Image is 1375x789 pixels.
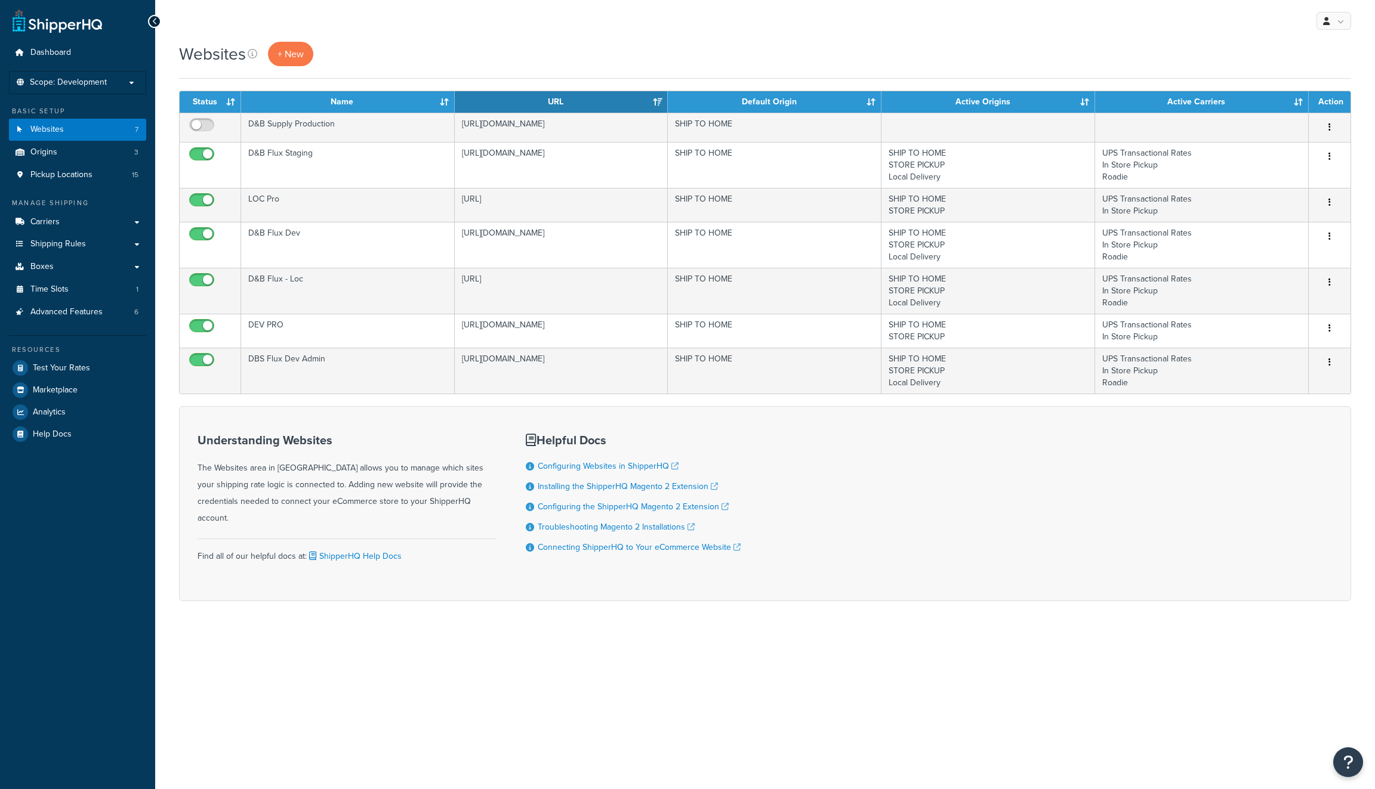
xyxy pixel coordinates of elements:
[30,170,93,180] span: Pickup Locations
[9,211,146,233] a: Carriers
[1095,314,1309,348] td: UPS Transactional Rates In Store Pickup
[455,188,668,222] td: [URL]
[455,222,668,268] td: [URL][DOMAIN_NAME]
[241,314,455,348] td: DEV PRO
[9,141,146,163] a: Origins 3
[1095,222,1309,268] td: UPS Transactional Rates In Store Pickup Roadie
[134,307,138,317] span: 6
[30,48,71,58] span: Dashboard
[9,279,146,301] a: Time Slots 1
[538,480,718,493] a: Installing the ShipperHQ Magento 2 Extension
[881,348,1095,394] td: SHIP TO HOME STORE PICKUP Local Delivery
[241,222,455,268] td: D&B Flux Dev
[9,141,146,163] li: Origins
[1095,268,1309,314] td: UPS Transactional Rates In Store Pickup Roadie
[9,357,146,379] a: Test Your Rates
[132,170,138,180] span: 15
[526,434,741,447] h3: Helpful Docs
[30,262,54,272] span: Boxes
[9,42,146,64] a: Dashboard
[241,348,455,394] td: DBS Flux Dev Admin
[33,363,90,373] span: Test Your Rates
[9,301,146,323] li: Advanced Features
[241,188,455,222] td: LOC Pro
[13,9,102,33] a: ShipperHQ Home
[668,268,881,314] td: SHIP TO HOME
[9,164,146,186] a: Pickup Locations 15
[668,91,881,113] th: Default Origin: activate to sort column ascending
[9,164,146,186] li: Pickup Locations
[30,239,86,249] span: Shipping Rules
[9,106,146,116] div: Basic Setup
[538,521,695,533] a: Troubleshooting Magento 2 Installations
[1333,747,1363,777] button: Open Resource Center
[538,500,729,513] a: Configuring the ShipperHQ Magento 2 Extension
[198,539,496,565] div: Find all of our helpful docs at:
[268,42,313,66] a: + New
[9,279,146,301] li: Time Slots
[33,385,78,395] span: Marketplace
[241,113,455,142] td: D&B Supply Production
[179,42,246,66] h1: Websites
[9,401,146,423] a: Analytics
[455,113,668,142] td: [URL][DOMAIN_NAME]
[668,188,881,222] td: SHIP TO HOME
[668,314,881,348] td: SHIP TO HOME
[881,188,1095,222] td: SHIP TO HOME STORE PICKUP
[455,142,668,188] td: [URL][DOMAIN_NAME]
[30,147,57,157] span: Origins
[241,268,455,314] td: D&B Flux - Loc
[9,233,146,255] a: Shipping Rules
[668,348,881,394] td: SHIP TO HOME
[668,222,881,268] td: SHIP TO HOME
[30,78,107,88] span: Scope: Development
[30,307,103,317] span: Advanced Features
[30,125,64,135] span: Websites
[668,142,881,188] td: SHIP TO HOME
[278,47,304,61] span: + New
[1095,91,1309,113] th: Active Carriers: activate to sort column ascending
[455,314,668,348] td: [URL][DOMAIN_NAME]
[9,256,146,278] a: Boxes
[455,91,668,113] th: URL: activate to sort column ascending
[180,91,241,113] th: Status: activate to sort column ascending
[1095,348,1309,394] td: UPS Transactional Rates In Store Pickup Roadie
[881,222,1095,268] td: SHIP TO HOME STORE PICKUP Local Delivery
[30,284,69,295] span: Time Slots
[9,119,146,141] a: Websites 7
[307,550,402,562] a: ShipperHQ Help Docs
[455,268,668,314] td: [URL]
[1095,142,1309,188] td: UPS Transactional Rates In Store Pickup Roadie
[9,379,146,401] a: Marketplace
[30,217,60,227] span: Carriers
[1309,91,1351,113] th: Action
[9,198,146,208] div: Manage Shipping
[881,142,1095,188] td: SHIP TO HOME STORE PICKUP Local Delivery
[9,423,146,445] a: Help Docs
[455,348,668,394] td: [URL][DOMAIN_NAME]
[33,407,66,417] span: Analytics
[135,125,138,135] span: 7
[538,541,741,553] a: Connecting ShipperHQ to Your eCommerce Website
[241,91,455,113] th: Name: activate to sort column ascending
[668,113,881,142] td: SHIP TO HOME
[198,434,496,527] div: The Websites area in [GEOGRAPHIC_DATA] allows you to manage which sites your shipping rate logic ...
[9,119,146,141] li: Websites
[9,301,146,323] a: Advanced Features 6
[33,429,72,440] span: Help Docs
[881,314,1095,348] td: SHIP TO HOME STORE PICKUP
[881,268,1095,314] td: SHIP TO HOME STORE PICKUP Local Delivery
[198,434,496,447] h3: Understanding Websites
[136,284,138,295] span: 1
[241,142,455,188] td: D&B Flux Staging
[134,147,138,157] span: 3
[9,345,146,355] div: Resources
